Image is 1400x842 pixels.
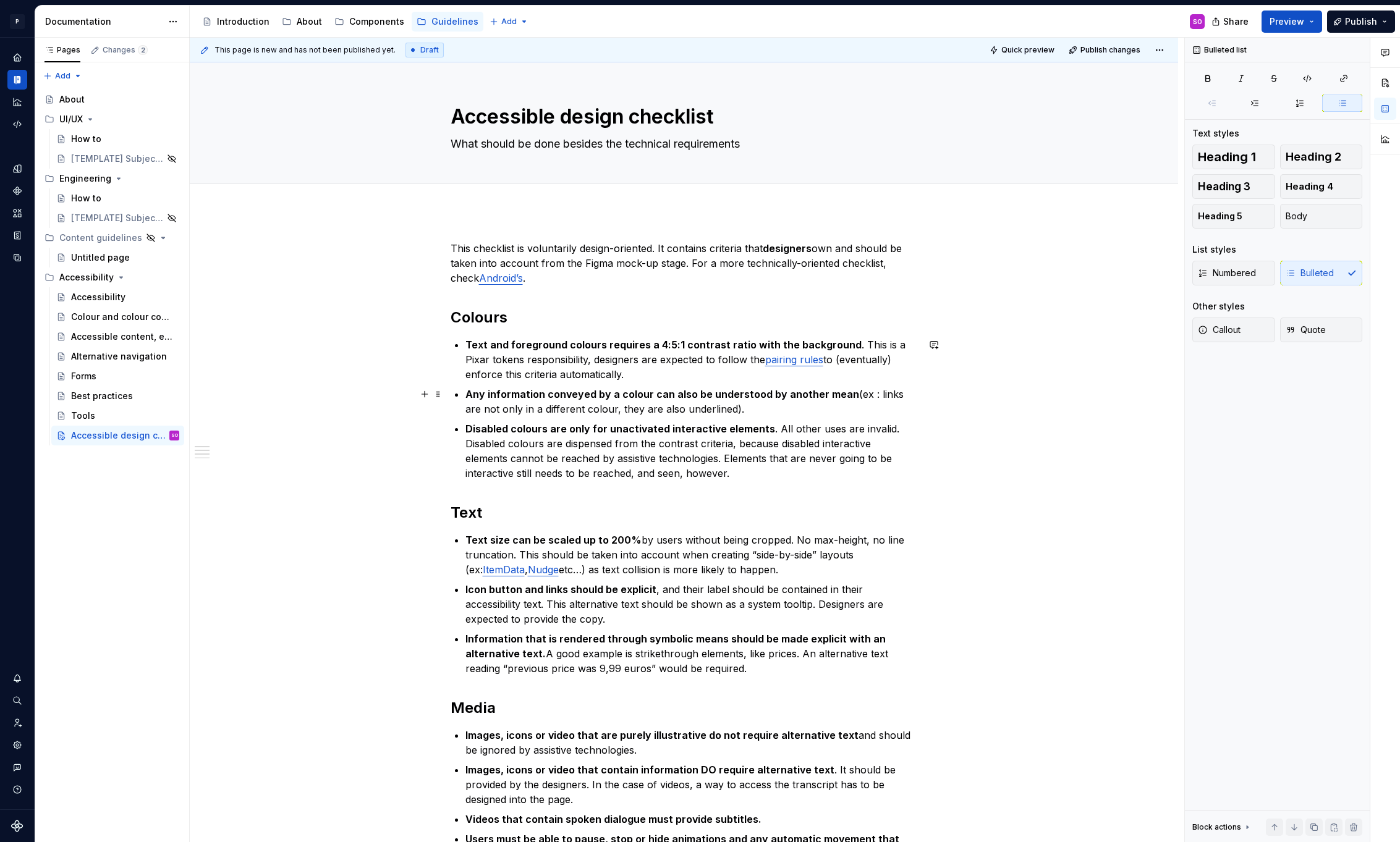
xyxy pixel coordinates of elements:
div: Tools [71,410,95,422]
p: . It should be provided by the designers. In the case of videos, a way to access the transcript h... [465,762,918,807]
textarea: What should be done besides the technical requirements [448,134,915,154]
span: Heading 3 [1198,180,1250,193]
span: Add [55,71,70,81]
div: About [297,15,322,28]
p: . This is a Pixar tokens responsibility, designers are expected to follow the to (eventually) enf... [465,337,918,382]
button: Preview [1262,11,1322,33]
div: SO [1193,17,1202,27]
a: Android’s [479,272,523,284]
div: About [59,93,85,106]
div: Page tree [197,9,483,34]
a: Code automation [7,114,27,134]
h2: Media [451,698,918,718]
div: Block actions [1192,819,1252,836]
span: Quick preview [1001,45,1054,55]
button: Publish changes [1065,41,1146,59]
div: Accessible content, expected roles [71,330,173,343]
a: Nudge [528,563,559,576]
button: Callout [1192,318,1275,342]
p: . All other uses are invalid. Disabled colours are dispensed from the contrast criteria, because ... [465,421,918,481]
div: Colour and colour contrast [71,311,173,323]
button: Heading 4 [1280,174,1363,199]
div: UI/UX [40,109,184,129]
div: Accessibility [40,267,184,287]
a: Components [329,12,409,32]
div: [TEMPLATE] Subject of the debate [71,212,163,224]
div: P [10,14,25,29]
span: Heading 5 [1198,210,1242,222]
button: P [2,8,32,35]
div: Engineering [40,169,184,188]
a: Supernova Logo [11,820,23,832]
strong: designers [763,242,812,255]
a: Introduction [197,12,274,32]
div: Other styles [1192,300,1245,313]
a: About [40,90,184,109]
span: Numbered [1198,267,1256,279]
button: Quick preview [986,41,1060,59]
button: Numbered [1192,261,1275,285]
button: Heading 5 [1192,204,1275,229]
div: Text styles [1192,127,1239,140]
div: Accessibility [59,271,114,284]
button: Contact support [7,757,27,777]
a: Design tokens [7,159,27,179]
a: Data sources [7,248,27,267]
strong: Icon button and links should be explicit [465,583,656,596]
span: Publish changes [1080,45,1140,55]
a: How to [51,129,184,149]
button: Search ⌘K [7,691,27,710]
a: Accessibility [51,287,184,307]
a: Best practices [51,386,184,406]
div: Settings [7,735,27,755]
div: Page tree [40,90,184,445]
div: Content guidelines [59,232,142,244]
p: A good example is strikethrough elements, like prices. An alternative text reading “previous pric... [465,631,918,676]
div: Components [7,181,27,201]
div: Changes [103,45,148,55]
a: Invite team [7,713,27,733]
span: Draft [420,45,439,55]
h2: Colours [451,308,918,327]
textarea: Accessible design checklist [448,102,915,132]
div: Introduction [217,15,269,28]
span: Quote [1286,324,1326,336]
div: Documentation [7,70,27,90]
strong: Text size can be scaled up to 200% [465,534,642,546]
div: Alternative navigation [71,350,167,363]
div: Accessibility [71,291,125,303]
a: About [277,12,327,32]
a: Analytics [7,92,27,112]
p: by users without being cropped. No max-height, no line truncation. This should be taken into acco... [465,533,918,577]
div: Best practices [71,390,133,402]
div: Notifications [7,668,27,688]
div: Forms [71,370,96,382]
a: Alternative navigation [51,347,184,366]
span: Publish [1345,15,1377,28]
div: List styles [1192,243,1236,256]
a: Guidelines [412,12,483,32]
button: Publish [1327,11,1395,33]
div: UI/UX [59,113,83,125]
a: Untitled page [51,248,184,267]
a: Tools [51,406,184,426]
span: Heading 2 [1286,151,1341,163]
span: Preview [1270,15,1304,28]
p: (ex : links are not only in a different colour, they are also underlined). [465,387,918,416]
div: How to [71,133,101,145]
p: , and their label should be contained in their accessibility text. This alternative text should b... [465,582,918,626]
button: Heading 2 [1280,145,1363,169]
span: 2 [138,45,148,55]
div: Storybook stories [7,225,27,245]
a: pairing rules [765,353,823,366]
a: Home [7,48,27,67]
div: [TEMPLATE] Subject of the debate [71,153,163,165]
span: Body [1286,210,1307,222]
